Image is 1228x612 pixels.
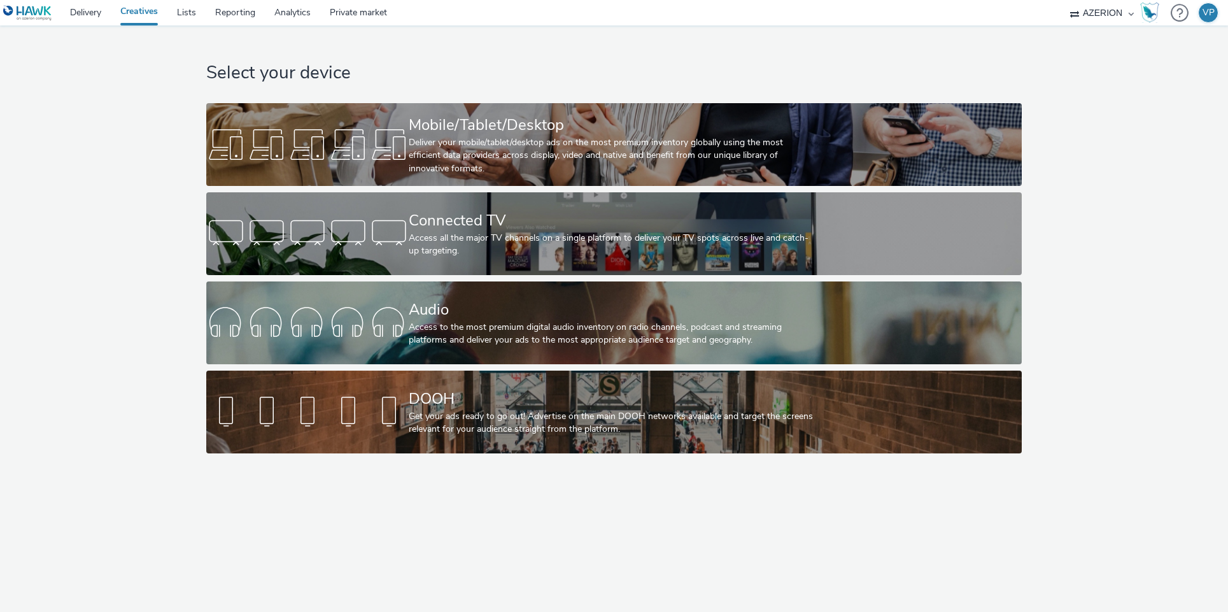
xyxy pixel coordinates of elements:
[1203,3,1215,22] div: VP
[206,103,1022,186] a: Mobile/Tablet/DesktopDeliver your mobile/tablet/desktop ads on the most premium inventory globall...
[409,136,814,175] div: Deliver your mobile/tablet/desktop ads on the most premium inventory globally using the most effi...
[409,299,814,321] div: Audio
[409,388,814,410] div: DOOH
[206,61,1022,85] h1: Select your device
[409,410,814,436] div: Get your ads ready to go out! Advertise on the main DOOH networks available and target the screen...
[409,321,814,347] div: Access to the most premium digital audio inventory on radio channels, podcast and streaming platf...
[206,192,1022,275] a: Connected TVAccess all the major TV channels on a single platform to deliver your TV spots across...
[409,210,814,232] div: Connected TV
[409,114,814,136] div: Mobile/Tablet/Desktop
[1140,3,1164,23] a: Hawk Academy
[1140,3,1159,23] img: Hawk Academy
[206,371,1022,453] a: DOOHGet your ads ready to go out! Advertise on the main DOOH networks available and target the sc...
[206,281,1022,364] a: AudioAccess to the most premium digital audio inventory on radio channels, podcast and streaming ...
[3,5,52,21] img: undefined Logo
[409,232,814,258] div: Access all the major TV channels on a single platform to deliver your TV spots across live and ca...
